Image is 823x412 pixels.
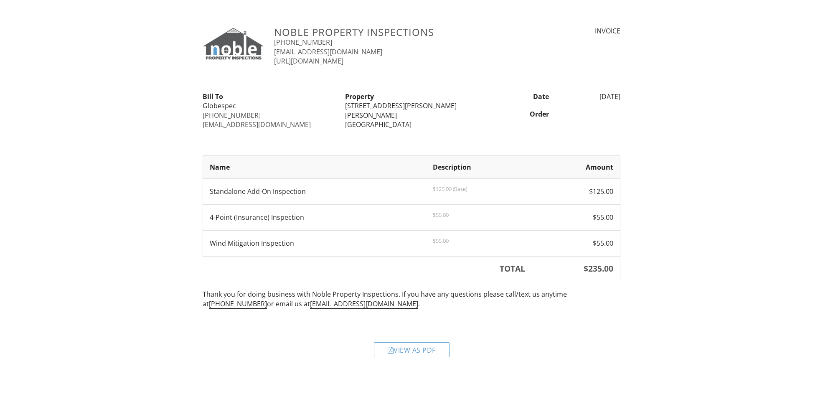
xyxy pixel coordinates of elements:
a: [URL][DOMAIN_NAME] [274,56,343,66]
th: TOTAL [203,256,532,281]
div: [GEOGRAPHIC_DATA] [345,120,478,129]
div: INVOICE [523,26,620,36]
div: Globespec [203,101,335,110]
div: Date [483,92,554,101]
td: $55.00 [532,230,620,256]
th: Name [203,155,426,178]
p: Thank you for doing business with Noble Property Inspections. If you have any questions please ca... [203,290,620,308]
div: [STREET_ADDRESS][PERSON_NAME][PERSON_NAME] [345,101,478,120]
p: $55.00 [433,211,525,218]
td: $125.00 [532,179,620,205]
span: Standalone Add-On Inspection [210,187,306,196]
strong: Bill To [203,92,223,101]
strong: Property [345,92,374,101]
th: Description [426,155,532,178]
a: [EMAIL_ADDRESS][DOMAIN_NAME] [274,47,382,56]
p: $125.00 (Base) [433,186,525,192]
th: $235.00 [532,256,620,281]
chrome_annotation: [EMAIL_ADDRESS][DOMAIN_NAME] [310,299,418,309]
a: [PHONE_NUMBER] [203,111,261,120]
a: [EMAIL_ADDRESS][DOMAIN_NAME] [203,120,311,129]
span: 4-Point (Insurance) Inspection [210,213,304,222]
th: Amount [532,155,620,178]
img: 0_-_NHI_-_PROPERTY_Inspections_-_OFFICIAL.jpg [203,26,264,61]
div: View as PDF [374,342,450,357]
a: View as PDF [374,348,450,357]
h3: Noble Property Inspections [274,26,513,38]
chrome_annotation: [PHONE_NUMBER] [209,299,267,309]
p: $55.00 [433,237,525,244]
td: $55.00 [532,204,620,230]
span: Wind Mitigation Inspection [210,239,294,248]
div: [DATE] [554,92,625,101]
div: Order [483,109,554,119]
a: [PHONE_NUMBER] [274,38,332,47]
